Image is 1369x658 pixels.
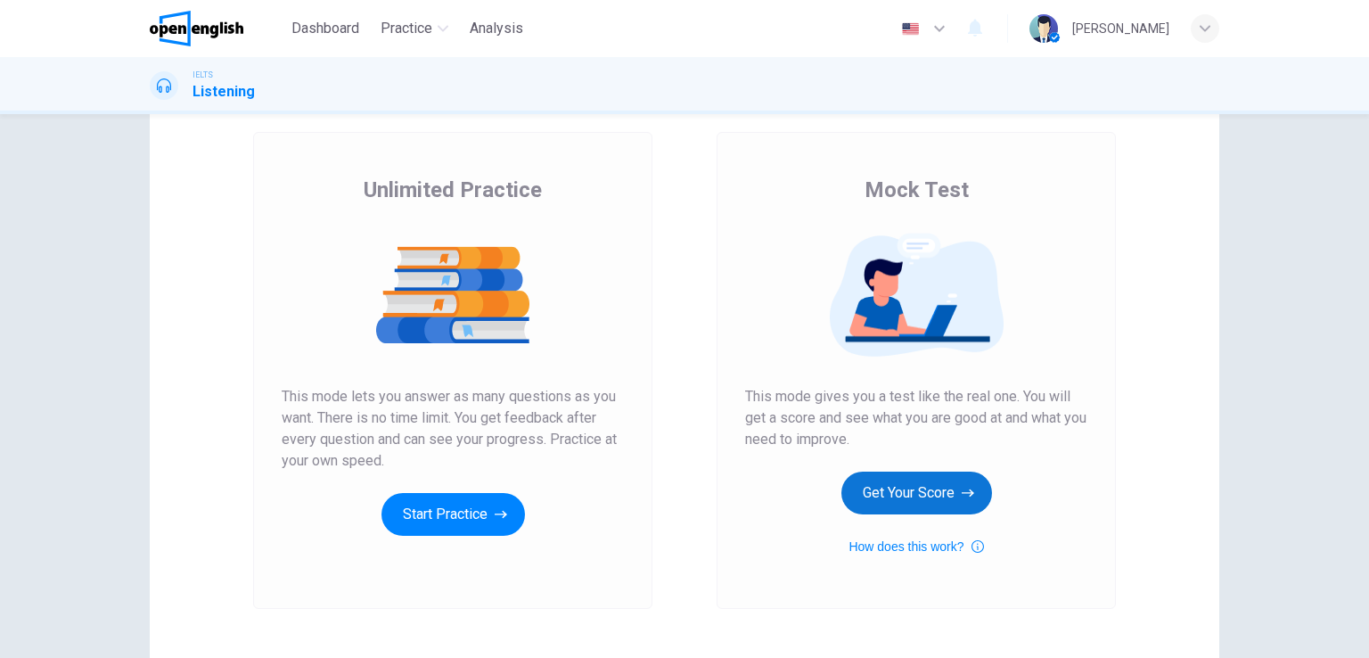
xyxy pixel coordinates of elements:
button: Analysis [463,12,530,45]
img: OpenEnglish logo [150,11,243,46]
span: This mode lets you answer as many questions as you want. There is no time limit. You get feedback... [282,386,624,472]
div: [PERSON_NAME] [1072,18,1169,39]
button: Practice [373,12,455,45]
span: Dashboard [291,18,359,39]
img: en [899,22,922,36]
h1: Listening [193,81,255,103]
button: Start Practice [381,493,525,536]
span: Analysis [470,18,523,39]
span: Mock Test [865,176,969,204]
button: Get Your Score [841,472,992,514]
span: Unlimited Practice [364,176,542,204]
a: OpenEnglish logo [150,11,284,46]
img: Profile picture [1029,14,1058,43]
span: This mode gives you a test like the real one. You will get a score and see what you are good at a... [745,386,1087,450]
button: How does this work? [848,536,983,557]
button: Dashboard [284,12,366,45]
span: IELTS [193,69,213,81]
span: Practice [381,18,432,39]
